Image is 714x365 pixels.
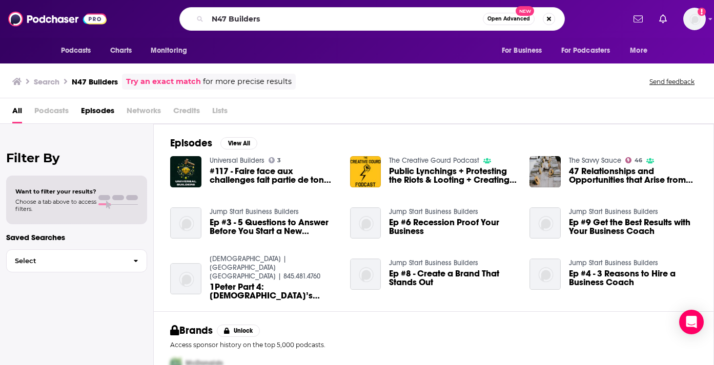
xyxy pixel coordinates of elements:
[127,102,161,123] span: Networks
[7,257,125,264] span: Select
[210,218,338,235] a: Ep #3 - 5 Questions to Answer Before You Start a New Business
[126,76,201,88] a: Try an exact match
[72,77,118,87] h3: N47 Builders
[269,157,281,163] a: 3
[389,218,517,235] a: Ep #6 Recession Proof Your Business
[569,156,621,165] a: The Savvy Sauce
[110,44,132,58] span: Charts
[6,232,147,242] p: Saved Searches
[625,157,642,163] a: 46
[389,269,517,287] a: Ep #8 - Create a Brand That Stands Out
[529,156,561,187] img: 47 Relationships and Opportunities that Arise from Using Your Gifts with Founder of Neighbor’s Ta...
[34,102,69,123] span: Podcasts
[569,269,697,287] a: Ep #4 - 3 Reasons to Hire a Business Coach
[210,207,299,216] a: Jump Start Business Builders
[179,7,565,31] div: Search podcasts, credits, & more...
[495,41,555,60] button: open menu
[569,167,697,184] a: 47 Relationships and Opportunities that Arise from Using Your Gifts with Founder of Neighbor’s Ta...
[170,324,213,337] h2: Brands
[569,259,658,267] a: Jump Start Business Builders
[208,11,483,27] input: Search podcasts, credits, & more...
[170,263,201,294] img: 1Peter Part 4: God’s Building Project
[529,207,561,239] img: Ep #9 Get the Best Results with Your Business Coach
[15,188,96,195] span: Want to filter your results?
[623,41,660,60] button: open menu
[483,13,535,25] button: Open AdvancedNew
[170,137,212,149] h2: Episodes
[389,167,517,184] a: Public Lynchings + Protesting the Riots & Looting + Creating Black Wealth | Game 7 Character Buil...
[683,8,706,30] span: Logged in as megcassidy
[6,151,147,165] h2: Filter By
[683,8,706,30] img: User Profile
[220,137,257,149] button: View All
[212,102,228,123] span: Lists
[277,158,281,163] span: 3
[350,207,381,239] img: Ep #6 Recession Proof Your Business
[173,102,200,123] span: Credits
[170,207,201,239] img: Ep #3 - 5 Questions to Answer Before You Start a New Business
[8,9,107,29] img: Podchaser - Follow, Share and Rate Podcasts
[516,6,534,16] span: New
[6,249,147,272] button: Select
[529,259,561,290] img: Ep #4 - 3 Reasons to Hire a Business Coach
[389,259,478,267] a: Jump Start Business Builders
[350,259,381,290] img: Ep #8 - Create a Brand That Stands Out
[389,207,478,216] a: Jump Start Business Builders
[629,10,647,28] a: Show notifications dropdown
[203,76,292,88] span: for more precise results
[569,218,697,235] a: Ep #9 Get the Best Results with Your Business Coach
[555,41,625,60] button: open menu
[170,137,257,149] a: EpisodesView All
[144,41,200,60] button: open menu
[655,10,671,28] a: Show notifications dropdown
[679,310,704,334] div: Open Intercom Messenger
[34,77,59,87] h3: Search
[561,44,610,58] span: For Podcasters
[210,167,338,184] a: #117 - Faire face aux challenges fait partie de ton univers - Universal Builders
[104,41,138,60] a: Charts
[350,156,381,187] img: Public Lynchings + Protesting the Riots & Looting + Creating Black Wealth | Game 7 Character Buil...
[210,254,320,281] a: New Life Church | Saugerties NY | 845.481.4760
[210,283,338,300] span: 1Peter Part 4: [DEMOGRAPHIC_DATA]’s Building Project
[54,41,105,60] button: open menu
[81,102,114,123] a: Episodes
[569,207,658,216] a: Jump Start Business Builders
[12,102,22,123] a: All
[170,341,697,349] p: Access sponsor history on the top 5,000 podcasts.
[210,156,264,165] a: Universal Builders
[389,156,479,165] a: The Creative Gourd Podcast
[630,44,647,58] span: More
[217,325,260,337] button: Unlock
[646,77,698,86] button: Send feedback
[170,156,201,187] img: #117 - Faire face aux challenges fait partie de ton univers - Universal Builders
[487,16,530,22] span: Open Advanced
[61,44,91,58] span: Podcasts
[151,44,187,58] span: Monitoring
[635,158,642,163] span: 46
[683,8,706,30] button: Show profile menu
[210,283,338,300] a: 1Peter Part 4: God’s Building Project
[698,8,706,16] svg: Add a profile image
[15,198,96,212] span: Choose a tab above to access filters.
[502,44,542,58] span: For Business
